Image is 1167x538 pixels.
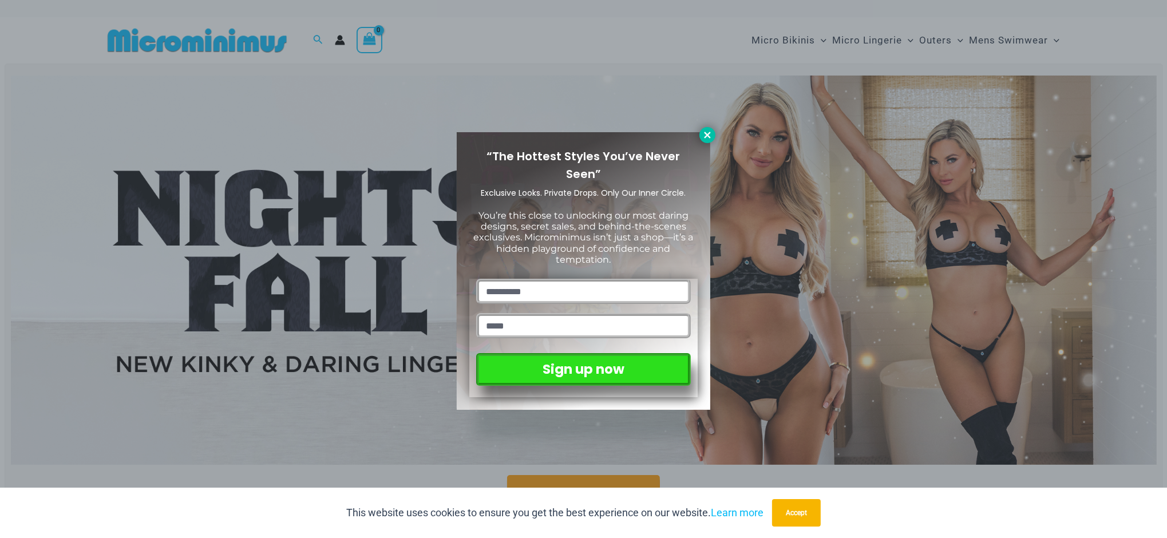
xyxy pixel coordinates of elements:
p: This website uses cookies to ensure you get the best experience on our website. [346,504,764,521]
span: Exclusive Looks. Private Drops. Only Our Inner Circle. [481,187,686,199]
span: “The Hottest Styles You’ve Never Seen” [487,148,681,182]
button: Accept [772,499,821,527]
span: You’re this close to unlocking our most daring designs, secret sales, and behind-the-scenes exclu... [474,210,694,265]
button: Sign up now [476,353,691,386]
a: Learn more [711,507,764,519]
button: Close [699,127,715,143]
